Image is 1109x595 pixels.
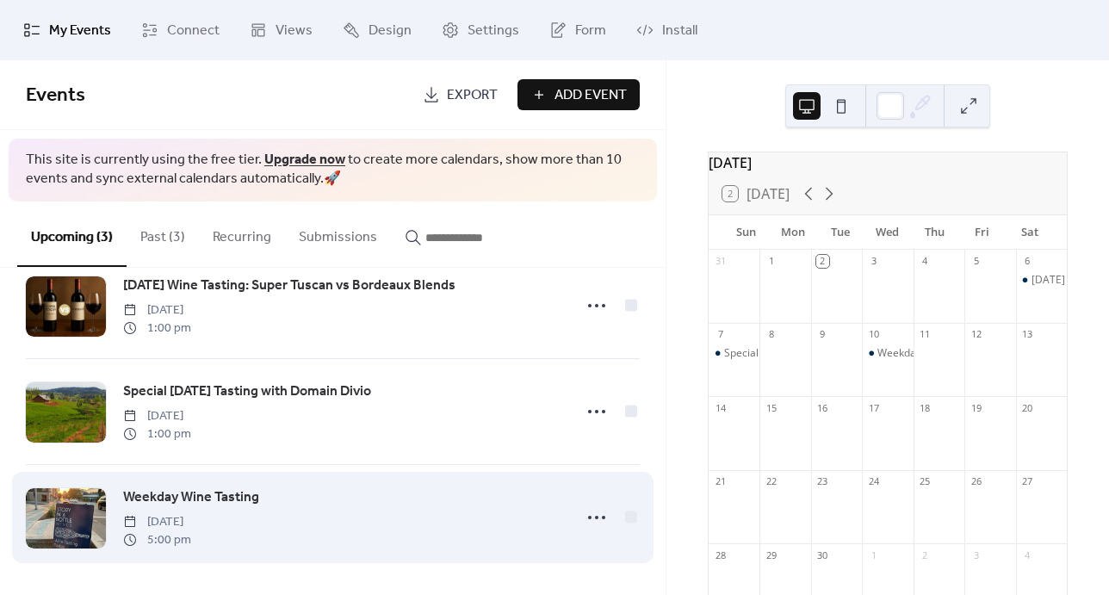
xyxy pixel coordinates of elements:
div: Weekday Wine Tasting [862,346,913,361]
span: Events [26,77,85,115]
div: 1 [867,549,880,561]
span: Add Event [554,85,627,106]
div: 12 [970,328,982,341]
div: 30 [816,549,829,561]
div: Wed [864,215,911,250]
div: 1 [765,255,778,268]
span: This site is currently using the free tier. to create more calendars, show more than 10 events an... [26,151,640,189]
div: 23 [816,475,829,488]
div: 16 [816,401,829,414]
span: Design [369,21,412,41]
div: Sun [722,215,770,250]
span: Connect [167,21,220,41]
span: [DATE] [123,513,191,531]
div: 3 [867,255,880,268]
button: Submissions [285,201,391,265]
div: 4 [1021,549,1034,561]
div: Saturday Wine Tasting: Super Tuscan vs Bordeaux Blends [1016,273,1067,288]
span: 1:00 pm [123,319,191,338]
span: [DATE] [123,301,191,319]
div: Weekday Wine Tasting [877,346,986,361]
a: Design [330,7,424,53]
span: Weekday Wine Tasting [123,487,259,508]
span: [DATE] Wine Tasting: Super Tuscan vs Bordeaux Blends [123,276,455,296]
div: 9 [816,328,829,341]
div: 21 [714,475,727,488]
div: 18 [919,401,932,414]
div: 15 [765,401,778,414]
span: 5:00 pm [123,531,191,549]
div: 25 [919,475,932,488]
div: 3 [970,549,982,561]
a: Upgrade now [264,146,345,173]
div: 24 [867,475,880,488]
a: Export [410,79,511,110]
div: Thu [911,215,958,250]
a: Weekday Wine Tasting [123,487,259,509]
div: 2 [919,549,932,561]
div: Mon [770,215,817,250]
div: 5 [970,255,982,268]
span: Special [DATE] Tasting with Domain Divio [123,381,371,402]
a: My Events [10,7,124,53]
a: Special [DATE] Tasting with Domain Divio [123,381,371,403]
div: 31 [714,255,727,268]
div: 26 [970,475,982,488]
span: Views [276,21,313,41]
div: 7 [714,328,727,341]
div: 11 [919,328,932,341]
div: 29 [765,549,778,561]
div: Special [DATE] Tasting with Domain Divio [724,346,922,361]
div: Special Sunday Tasting with Domain Divio [709,346,759,361]
div: Tue [817,215,864,250]
span: My Events [49,21,111,41]
button: Recurring [199,201,285,265]
div: 20 [1021,401,1034,414]
span: Install [662,21,697,41]
button: Add Event [517,79,640,110]
div: 22 [765,475,778,488]
span: Settings [468,21,519,41]
div: 17 [867,401,880,414]
div: Fri [958,215,1006,250]
div: 19 [970,401,982,414]
div: 27 [1021,475,1034,488]
button: Upcoming (3) [17,201,127,267]
a: Form [536,7,619,53]
a: [DATE] Wine Tasting: Super Tuscan vs Bordeaux Blends [123,275,455,297]
div: Sat [1006,215,1053,250]
a: Install [623,7,710,53]
div: 14 [714,401,727,414]
button: Past (3) [127,201,199,265]
div: 13 [1021,328,1034,341]
div: 28 [714,549,727,561]
div: 10 [867,328,880,341]
div: [DATE] [709,152,1067,173]
div: 4 [919,255,932,268]
span: Form [575,21,606,41]
span: Export [447,85,498,106]
a: Views [237,7,325,53]
div: 8 [765,328,778,341]
span: [DATE] [123,407,191,425]
div: 2 [816,255,829,268]
span: 1:00 pm [123,425,191,443]
div: 6 [1021,255,1034,268]
a: Connect [128,7,232,53]
a: Settings [429,7,532,53]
